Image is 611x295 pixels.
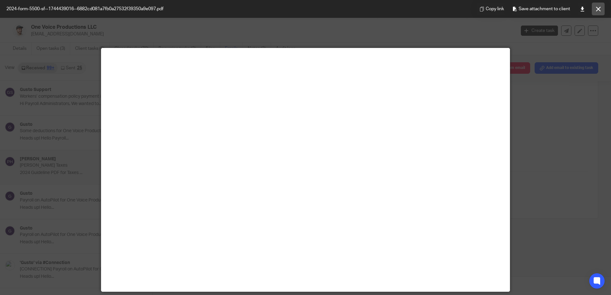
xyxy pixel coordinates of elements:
[510,3,573,15] button: Save attachment to client
[64,36,207,41] u: 2024-form-5500-sf--1744439016--6882cd081a7fb0a27532f39350a9e097
[19,62,62,67] a: [URL][DOMAIN_NAME]
[486,5,504,13] span: Copy link
[477,3,507,15] button: Copy link
[519,5,570,13] span: Save attachment to client
[6,6,164,12] span: 2024-form-5500-sf--1744439016--6882cd081a7fb0a27532f39350a9e097.pdf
